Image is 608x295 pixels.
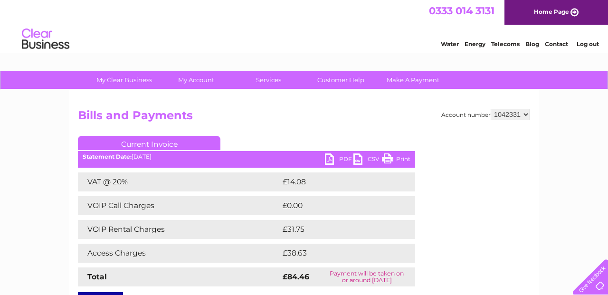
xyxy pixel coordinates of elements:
td: VOIP Rental Charges [78,220,280,239]
a: My Account [157,71,236,89]
td: £38.63 [280,244,396,263]
td: VOIP Call Charges [78,196,280,215]
a: Energy [465,40,485,48]
img: logo.png [21,25,70,54]
strong: £84.46 [283,272,309,281]
td: £31.75 [280,220,395,239]
a: Telecoms [491,40,520,48]
td: Access Charges [78,244,280,263]
a: Services [229,71,308,89]
h2: Bills and Payments [78,109,530,127]
a: Print [382,153,410,167]
a: My Clear Business [85,71,163,89]
a: CSV [353,153,382,167]
a: Water [441,40,459,48]
a: Blog [525,40,539,48]
div: Account number [441,109,530,120]
td: £14.08 [280,172,396,191]
a: Log out [577,40,599,48]
div: Clear Business is a trading name of Verastar Limited (registered in [GEOGRAPHIC_DATA] No. 3667643... [80,5,529,46]
a: Customer Help [302,71,380,89]
td: VAT @ 20% [78,172,280,191]
a: Contact [545,40,568,48]
b: Statement Date: [83,153,132,160]
td: £0.00 [280,196,393,215]
a: Current Invoice [78,136,220,150]
a: Make A Payment [374,71,452,89]
div: [DATE] [78,153,415,160]
td: Payment will be taken on or around [DATE] [319,267,415,286]
a: 0333 014 3131 [429,5,494,17]
a: PDF [325,153,353,167]
strong: Total [87,272,107,281]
